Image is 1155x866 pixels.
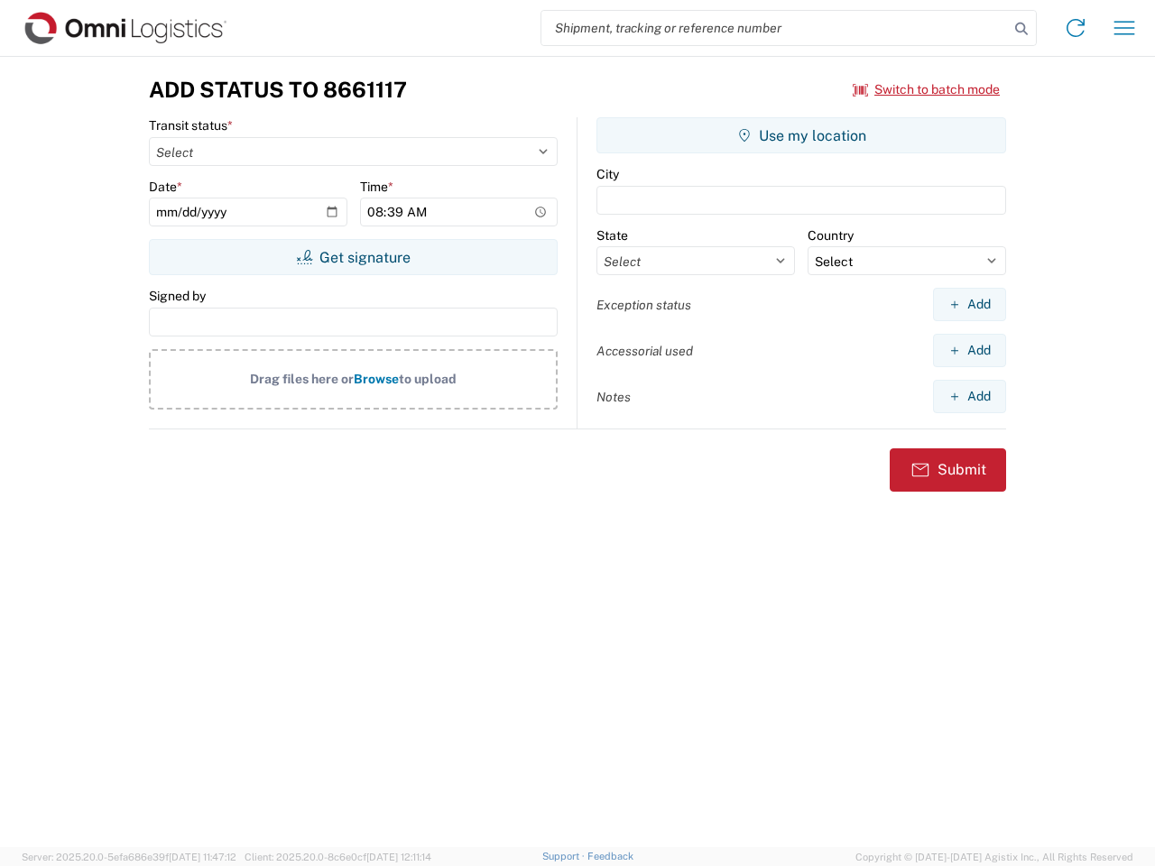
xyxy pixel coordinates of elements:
label: Notes [596,389,631,405]
button: Add [933,288,1006,321]
span: [DATE] 11:47:12 [169,852,236,862]
span: Browse [354,372,399,386]
span: Copyright © [DATE]-[DATE] Agistix Inc., All Rights Reserved [855,849,1133,865]
span: Server: 2025.20.0-5efa686e39f [22,852,236,862]
input: Shipment, tracking or reference number [541,11,1009,45]
label: Accessorial used [596,343,693,359]
span: [DATE] 12:11:14 [366,852,431,862]
button: Use my location [596,117,1006,153]
label: State [596,227,628,244]
span: to upload [399,372,457,386]
button: Submit [890,448,1006,492]
button: Add [933,380,1006,413]
label: Signed by [149,288,206,304]
span: Client: 2025.20.0-8c6e0cf [245,852,431,862]
span: Drag files here or [250,372,354,386]
label: Time [360,179,393,195]
button: Switch to batch mode [853,75,1000,105]
label: Transit status [149,117,233,134]
button: Get signature [149,239,558,275]
label: Exception status [596,297,691,313]
label: City [596,166,619,182]
a: Support [542,851,587,861]
h3: Add Status to 8661117 [149,77,407,103]
label: Date [149,179,182,195]
button: Add [933,334,1006,367]
label: Country [808,227,854,244]
a: Feedback [587,851,633,861]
